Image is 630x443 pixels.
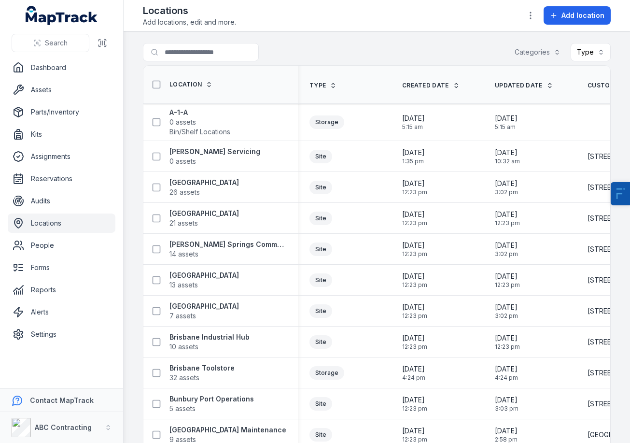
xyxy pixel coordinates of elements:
span: [DATE] [495,364,518,374]
time: 23/01/2025, 4:24:08 pm [495,364,518,382]
span: [DATE] [402,302,427,312]
span: [DATE] [402,426,427,436]
a: [GEOGRAPHIC_DATA]21 assets [169,209,239,228]
strong: ABC Contracting [35,423,92,431]
strong: [GEOGRAPHIC_DATA] [169,178,239,187]
span: 10 assets [169,342,198,352]
time: 22/07/2025, 10:32:31 am [495,148,520,165]
span: 12:23 pm [495,343,520,351]
span: [DATE] [402,395,427,405]
span: [DATE] [495,302,518,312]
time: 05/02/2025, 12:23:04 pm [402,210,427,227]
strong: Brisbane Toolstore [169,363,235,373]
button: Search [12,34,89,52]
time: 05/02/2025, 12:23:04 pm [495,272,520,289]
div: Site [309,397,332,411]
time: 13/02/2025, 3:02:45 pm [495,241,518,258]
strong: [PERSON_NAME] Springs Commercial Hub [169,240,286,249]
time: 05/02/2025, 12:23:04 pm [402,272,427,289]
span: [DATE] [495,395,518,405]
time: 30/06/2025, 1:35:12 pm [402,148,425,165]
span: 12:23 pm [402,188,427,196]
span: 5 assets [169,404,196,414]
a: Location [169,81,212,88]
a: Alerts [8,302,115,322]
span: 13 assets [169,280,198,290]
div: Site [309,273,332,287]
span: 12:23 pm [402,405,427,413]
button: Add location [544,6,611,25]
a: Dashboard [8,58,115,77]
div: Site [309,304,332,318]
span: 12:23 pm [495,281,520,289]
span: [DATE] [495,241,518,250]
span: 1:35 pm [402,157,425,165]
a: MapTrack [26,6,98,25]
span: 26 assets [169,187,200,197]
a: Assignments [8,147,115,166]
a: Bunbury Port Operations5 assets [169,394,254,414]
span: 0 assets [169,117,196,127]
a: Brisbane Industrial Hub10 assets [169,332,250,352]
time: 13/02/2025, 3:02:58 pm [495,302,518,320]
span: 12:23 pm [402,343,427,351]
span: [DATE] [402,333,427,343]
span: 3:02 pm [495,312,518,320]
span: Add locations, edit and more. [143,17,236,27]
span: [DATE] [495,179,518,188]
a: Audits [8,191,115,211]
span: 14 assets [169,249,198,259]
span: [DATE] [402,148,425,157]
div: Site [309,181,332,194]
div: Storage [309,115,344,129]
a: Locations [8,214,115,233]
span: 12:23 pm [402,281,427,289]
time: 01/07/2025, 5:15:11 am [402,114,425,131]
button: Type [571,43,611,61]
span: [DATE] [495,148,520,157]
span: 12:23 pm [402,250,427,258]
a: [GEOGRAPHIC_DATA]7 assets [169,301,239,321]
time: 23/01/2025, 4:24:08 pm [402,364,425,382]
time: 05/02/2025, 12:23:04 pm [402,302,427,320]
strong: [GEOGRAPHIC_DATA] [169,301,239,311]
span: Bin/Shelf Locations [169,127,230,137]
span: 4:24 pm [402,374,425,382]
strong: [GEOGRAPHIC_DATA] Maintenance [169,425,286,435]
span: [DATE] [402,241,427,250]
a: Reservations [8,169,115,188]
a: Updated Date [495,82,553,89]
time: 05/02/2025, 12:23:04 pm [402,395,427,413]
div: Site [309,212,332,225]
strong: [PERSON_NAME] Servicing [169,147,260,157]
time: 13/02/2025, 3:03:38 pm [495,395,518,413]
span: Updated Date [495,82,543,89]
span: 12:23 pm [495,219,520,227]
a: Assets [8,80,115,100]
a: Forms [8,258,115,277]
time: 05/02/2025, 12:23:04 pm [495,210,520,227]
span: 3:03 pm [495,405,518,413]
span: [DATE] [402,179,427,188]
div: Site [309,243,332,256]
span: 4:24 pm [495,374,518,382]
div: Storage [309,366,344,380]
span: Search [45,38,68,48]
button: Categories [508,43,567,61]
a: Kits [8,125,115,144]
span: Add location [561,11,604,20]
strong: Brisbane Industrial Hub [169,332,250,342]
span: 5:15 am [402,123,425,131]
span: [DATE] [495,426,518,436]
strong: A-1-A [169,108,230,117]
a: Settings [8,325,115,344]
span: 3:02 pm [495,250,518,258]
strong: [GEOGRAPHIC_DATA] [169,209,239,218]
a: People [8,236,115,255]
strong: [GEOGRAPHIC_DATA] [169,271,239,280]
a: Brisbane Toolstore32 assets [169,363,235,383]
a: [PERSON_NAME] Springs Commercial Hub14 assets [169,240,286,259]
span: [DATE] [402,272,427,281]
time: 01/07/2025, 5:15:11 am [495,114,518,131]
span: Type [309,82,326,89]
